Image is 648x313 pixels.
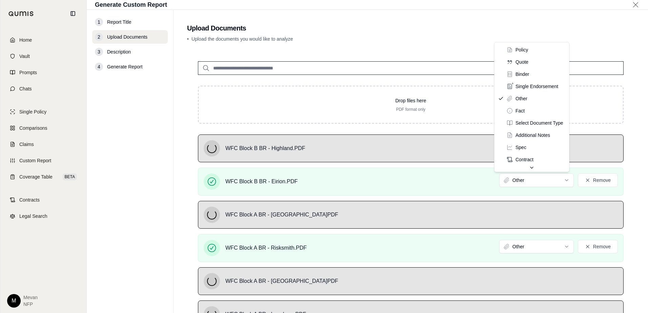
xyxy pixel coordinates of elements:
[515,95,527,102] span: Other
[515,46,528,53] span: Policy
[515,71,529,78] span: Binder
[515,120,563,126] span: Select Document Type
[515,107,525,114] span: Fact
[515,83,558,90] span: Single Endorsement
[515,156,533,163] span: Contract
[515,144,526,151] span: Spec
[515,132,550,139] span: Additional Notes
[515,59,528,65] span: Quote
